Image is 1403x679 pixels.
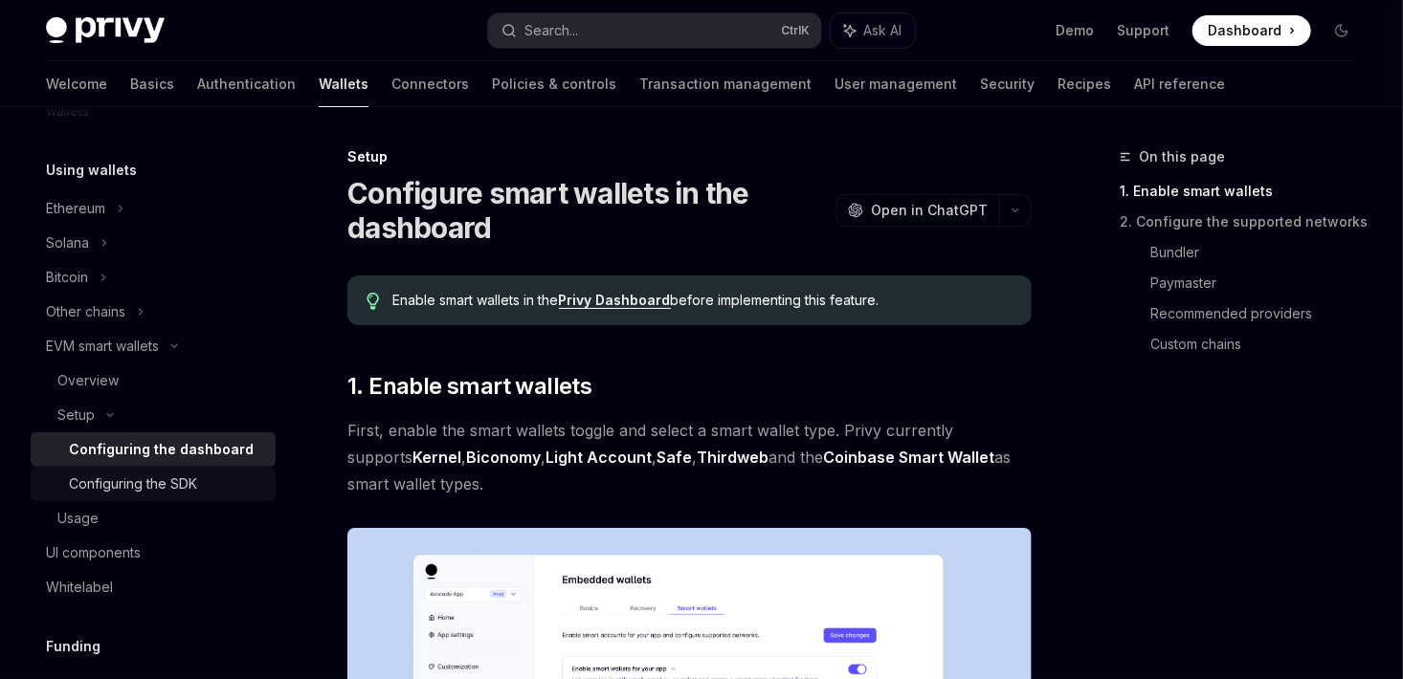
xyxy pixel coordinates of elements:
a: Custom chains [1150,329,1372,360]
a: Recipes [1058,61,1111,107]
h1: Configure smart wallets in the dashboard [347,176,828,245]
a: UI components [31,536,276,570]
a: 2. Configure the supported networks [1120,207,1372,237]
a: Configuring the SDK [31,467,276,501]
a: Authentication [197,61,296,107]
span: Enable smart wallets in the before implementing this feature. [393,291,1013,310]
a: Basics [130,61,174,107]
span: On this page [1139,145,1225,168]
div: Setup [57,404,95,427]
div: Search... [524,19,578,42]
a: Recommended providers [1150,298,1372,329]
a: Wallets [319,61,368,107]
span: 1. Enable smart wallets [347,371,591,402]
a: Privy Dashboard [559,292,671,309]
div: Ethereum [46,197,105,220]
svg: Tip [367,293,380,310]
a: Dashboard [1192,15,1311,46]
a: Transaction management [639,61,812,107]
div: Usage [57,507,99,530]
a: Thirdweb [697,448,768,468]
div: Setup [347,147,1032,166]
a: Coinbase Smart Wallet [823,448,994,468]
a: Usage [31,501,276,536]
span: Dashboard [1208,21,1281,40]
a: Overview [31,363,276,398]
a: Paymaster [1150,268,1372,298]
img: dark logo [46,17,165,44]
span: Ask AI [863,21,902,40]
div: Bitcoin [46,266,88,289]
h5: Funding [46,635,100,658]
a: Connectors [391,61,469,107]
span: Ctrl K [781,23,810,38]
div: UI components [46,541,141,564]
div: Other chains [46,300,125,323]
div: Overview [57,369,119,392]
span: First, enable the smart wallets toggle and select a smart wallet type. Privy currently supports ,... [347,417,1032,497]
button: Search...CtrlK [488,13,821,48]
a: User management [835,61,957,107]
a: Policies & controls [492,61,616,107]
a: Kernel [412,448,461,468]
a: Support [1117,21,1169,40]
span: Open in ChatGPT [871,201,988,220]
a: 1. Enable smart wallets [1120,176,1372,207]
a: Demo [1056,21,1094,40]
a: Light Account [546,448,652,468]
a: Welcome [46,61,107,107]
button: Ask AI [831,13,915,48]
h5: Using wallets [46,159,137,182]
a: Biconomy [466,448,541,468]
a: API reference [1134,61,1225,107]
a: Whitelabel [31,570,276,604]
div: EVM smart wallets [46,335,159,358]
a: Safe [657,448,692,468]
div: Configuring the dashboard [69,438,254,461]
a: Security [980,61,1035,107]
button: Open in ChatGPT [835,194,999,227]
a: Configuring the dashboard [31,432,276,467]
div: Whitelabel [46,576,113,599]
div: Solana [46,231,89,254]
div: Configuring the SDK [69,472,197,495]
button: Toggle dark mode [1326,15,1357,46]
a: Bundler [1150,237,1372,268]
